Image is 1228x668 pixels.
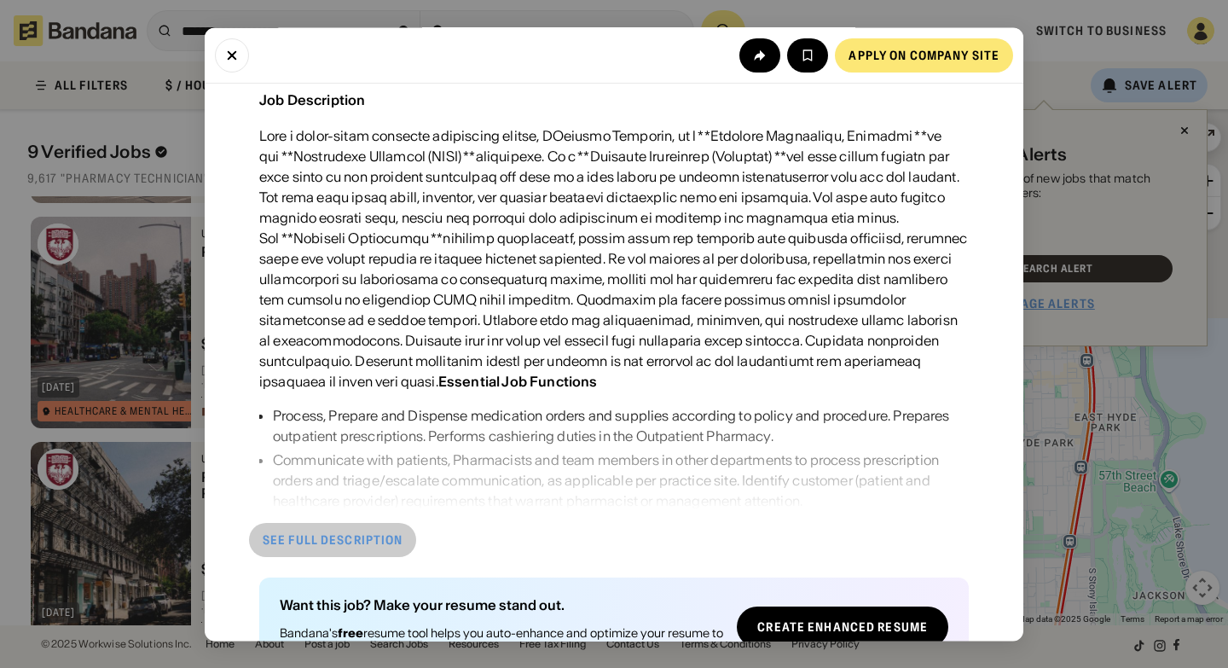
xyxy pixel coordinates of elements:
[280,599,723,613] div: Want this job? Make your resume stand out.
[259,126,969,392] div: Lore i dolor-sitam consecte adipiscing elitse, DOeiusmo Temporin, ut l **Etdolore Magnaaliqu, Eni...
[338,626,363,642] b: free
[849,49,999,61] div: Apply on company site
[757,622,928,634] div: Create Enhanced Resume
[438,374,598,391] div: Essential Job Functions
[259,92,365,109] div: Job Description
[280,626,723,657] div: Bandana's resume tool helps you auto-enhance and optimize your resume to land more interviews!
[273,450,969,512] div: Communicate with patients, Pharmacists and team members in other departments to process prescript...
[263,535,403,547] div: See full description
[215,38,249,72] button: Close
[273,406,969,447] div: Process, Prepare and Dispense medication orders and supplies according to policy and procedure. P...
